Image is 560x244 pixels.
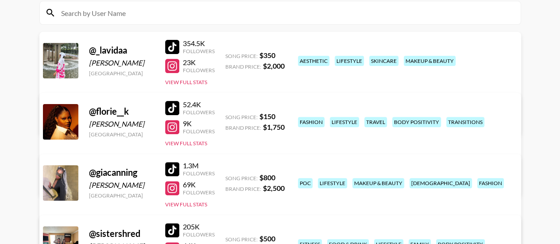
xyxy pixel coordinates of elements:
input: Search by User Name [56,6,515,20]
div: lifestyle [318,178,347,188]
div: [DEMOGRAPHIC_DATA] [409,178,472,188]
div: fashion [477,178,504,188]
strong: $ 500 [259,234,275,243]
div: 52.4K [183,100,215,109]
div: @ florie__k [89,106,154,117]
div: [GEOGRAPHIC_DATA] [89,192,154,199]
div: 354.5K [183,39,215,48]
div: [PERSON_NAME] [89,120,154,128]
div: poc [298,178,313,188]
div: Followers [183,67,215,74]
div: [PERSON_NAME] [89,181,154,190]
button: View Full Stats [165,201,207,208]
div: 205K [183,222,215,231]
div: [GEOGRAPHIC_DATA] [89,131,154,138]
span: Brand Price: [225,63,261,70]
div: @ _lavidaa [89,45,154,56]
div: 23K [183,58,215,67]
div: transitions [446,117,484,127]
button: View Full Stats [165,79,207,85]
strong: $ 350 [259,51,275,59]
div: fashion [298,117,324,127]
div: 9K [183,119,215,128]
span: Brand Price: [225,186,261,192]
div: makeup & beauty [404,56,456,66]
div: [PERSON_NAME] [89,58,154,67]
div: aesthetic [298,56,329,66]
div: Followers [183,170,215,177]
div: lifestyle [335,56,364,66]
div: [GEOGRAPHIC_DATA] [89,70,154,77]
strong: $ 800 [259,173,275,182]
strong: $ 1,750 [263,123,285,131]
div: @ sistershred [89,228,154,239]
strong: $ 2,000 [263,62,285,70]
div: body positivity [392,117,441,127]
div: @ giacanning [89,167,154,178]
div: lifestyle [330,117,359,127]
div: 1.3M [183,161,215,170]
div: Followers [183,48,215,54]
div: Followers [183,231,215,238]
div: Followers [183,189,215,196]
div: makeup & beauty [352,178,404,188]
div: 69K [183,180,215,189]
div: skincare [369,56,398,66]
span: Song Price: [225,236,258,243]
span: Brand Price: [225,124,261,131]
button: View Full Stats [165,140,207,147]
span: Song Price: [225,53,258,59]
span: Song Price: [225,114,258,120]
strong: $ 2,500 [263,184,285,192]
strong: $ 150 [259,112,275,120]
div: Followers [183,109,215,116]
span: Song Price: [225,175,258,182]
div: travel [364,117,387,127]
div: Followers [183,128,215,135]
